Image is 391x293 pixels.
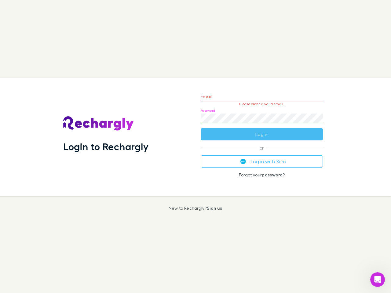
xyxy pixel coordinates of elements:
[201,128,323,140] button: Log in
[63,116,134,131] img: Rechargly's Logo
[201,172,323,177] p: Forgot your ?
[207,205,222,211] a: Sign up
[201,155,323,168] button: Log in with Xero
[201,102,323,106] p: Please enter a valid email.
[240,159,246,164] img: Xero's logo
[262,172,283,177] a: password
[63,141,148,152] h1: Login to Rechargly
[169,206,223,211] p: New to Rechargly?
[370,272,385,287] iframe: Intercom live chat
[201,108,215,113] label: Password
